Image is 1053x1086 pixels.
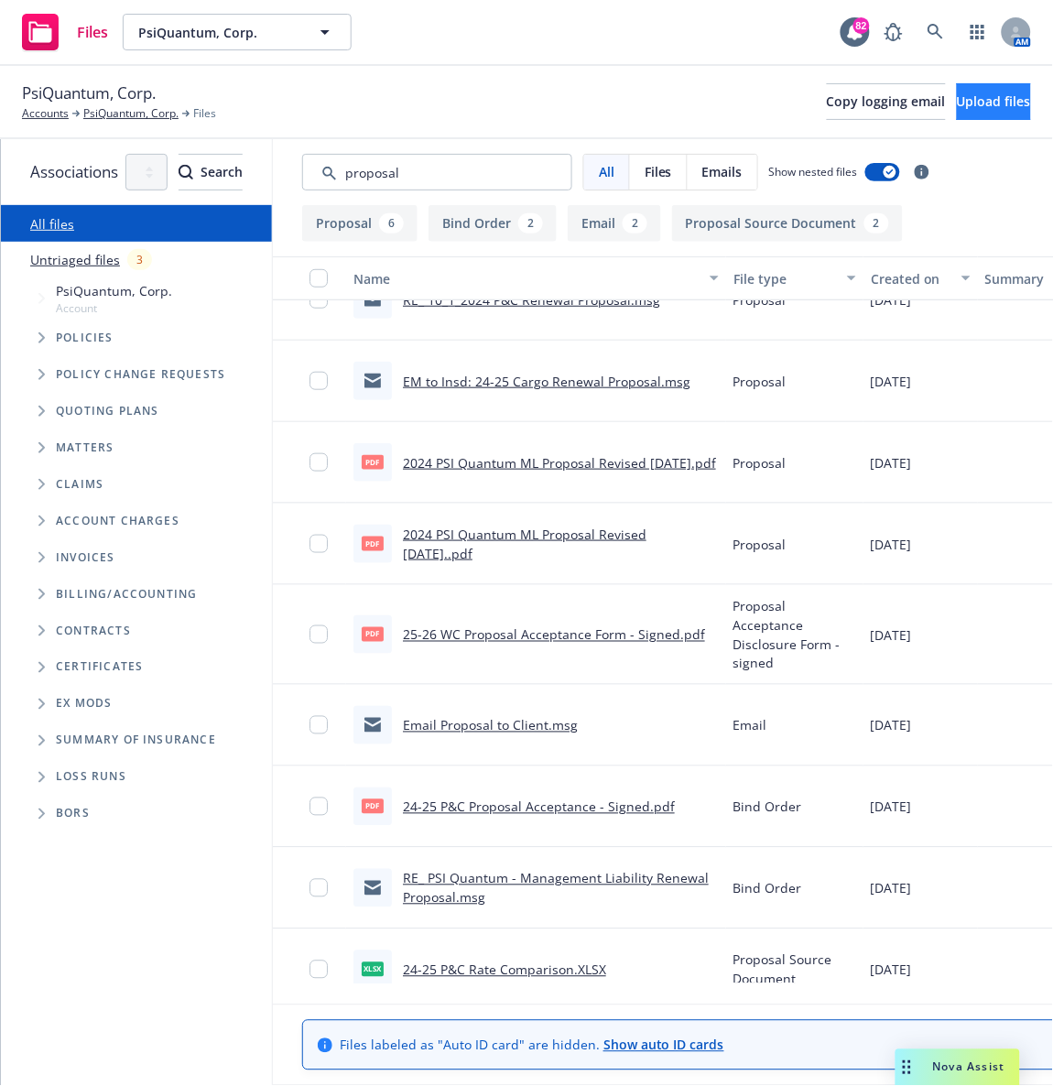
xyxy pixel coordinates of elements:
[56,699,112,710] span: Ex Mods
[960,14,996,50] a: Switch app
[83,105,179,122] a: PsiQuantum, Corp.
[871,798,912,817] span: [DATE]
[702,162,743,181] span: Emails
[309,372,328,390] input: Toggle Row Selected
[896,1049,1020,1086] button: Nova Assist
[179,155,243,190] div: Search
[309,716,328,734] input: Toggle Row Selected
[362,627,384,641] span: pdf
[403,961,606,979] a: 24-25 P&C Rate Comparison.XLSX
[733,453,787,472] span: Proposal
[645,162,672,181] span: Files
[56,406,159,417] span: Quoting plans
[56,772,126,783] span: Loss Runs
[56,589,198,600] span: Billing/Accounting
[30,160,118,184] span: Associations
[853,17,870,34] div: 82
[403,717,578,734] a: Email Proposal to Client.msg
[1,277,272,576] div: Tree Example
[933,1059,1005,1075] span: Nova Assist
[302,205,418,242] button: Proposal
[56,552,115,563] span: Invoices
[362,537,384,550] span: pdf
[15,6,115,58] a: Files
[403,454,716,472] a: 2024 PSI Quantum ML Proposal Revised [DATE].pdf
[957,83,1031,120] button: Upload files
[917,14,954,50] a: Search
[403,291,660,309] a: RE_ 10_1_2024 P&C Renewal Proposal.msg
[871,625,912,645] span: [DATE]
[56,281,172,300] span: PsiQuantum, Corp.
[56,442,114,453] span: Matters
[56,809,90,820] span: BORs
[403,870,709,907] a: RE_ PSI Quantum - Management Liability Renewal Proposal.msg
[77,25,108,39] span: Files
[429,205,557,242] button: Bind Order
[309,879,328,897] input: Toggle Row Selected
[362,799,384,813] span: pdf
[733,535,787,554] span: Proposal
[623,213,647,233] div: 2
[518,213,543,233] div: 2
[403,526,646,562] a: 2024 PSI Quantum ML Proposal Revised [DATE]..pdf
[309,625,328,644] input: Toggle Row Selected
[875,14,912,50] a: Report a Bug
[30,215,74,233] a: All files
[827,92,946,110] span: Copy logging email
[309,535,328,553] input: Toggle Row Selected
[733,716,767,735] span: Email
[871,269,950,288] div: Created on
[56,300,172,316] span: Account
[193,105,216,122] span: Files
[871,535,912,554] span: [DATE]
[56,516,179,527] span: Account charges
[957,92,1031,110] span: Upload files
[863,256,978,300] button: Created on
[309,453,328,472] input: Toggle Row Selected
[309,961,328,979] input: Toggle Row Selected
[726,256,863,300] button: File type
[403,626,705,644] a: 25-26 WC Proposal Acceptance Form - Signed.pdf
[403,373,690,390] a: EM to Insd: 24-25 Cargo Renewal Proposal.msg
[733,372,787,391] span: Proposal
[138,23,297,42] span: PsiQuantum, Corp.
[871,716,912,735] span: [DATE]
[1,576,272,832] div: Folder Tree Example
[30,250,120,269] a: Untriaged files
[353,269,699,288] div: Name
[179,165,193,179] svg: Search
[56,735,216,746] span: Summary of insurance
[309,798,328,816] input: Toggle Row Selected
[362,962,384,976] span: XLSX
[56,662,143,673] span: Certificates
[56,625,131,636] span: Contracts
[302,154,572,190] input: Search by keyword...
[603,1037,724,1054] a: Show auto ID cards
[56,479,103,490] span: Claims
[22,81,156,105] span: PsiQuantum, Corp.
[896,1049,918,1086] div: Drag to move
[733,798,802,817] span: Bind Order
[733,879,802,898] span: Bind Order
[733,596,856,673] span: Proposal Acceptance Disclosure Form - signed
[362,455,384,469] span: pdf
[769,164,858,179] span: Show nested files
[568,205,661,242] button: Email
[871,879,912,898] span: [DATE]
[309,269,328,288] input: Select all
[56,332,114,343] span: Policies
[733,950,856,989] span: Proposal Source Document
[871,453,912,472] span: [DATE]
[22,105,69,122] a: Accounts
[403,798,675,816] a: 24-25 P&C Proposal Acceptance - Signed.pdf
[871,372,912,391] span: [DATE]
[672,205,903,242] button: Proposal Source Document
[864,213,889,233] div: 2
[179,154,243,190] button: SearchSearch
[827,83,946,120] button: Copy logging email
[379,213,404,233] div: 6
[871,961,912,980] span: [DATE]
[346,256,726,300] button: Name
[340,1036,724,1055] span: Files labeled as "Auto ID card" are hidden.
[599,162,614,181] span: All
